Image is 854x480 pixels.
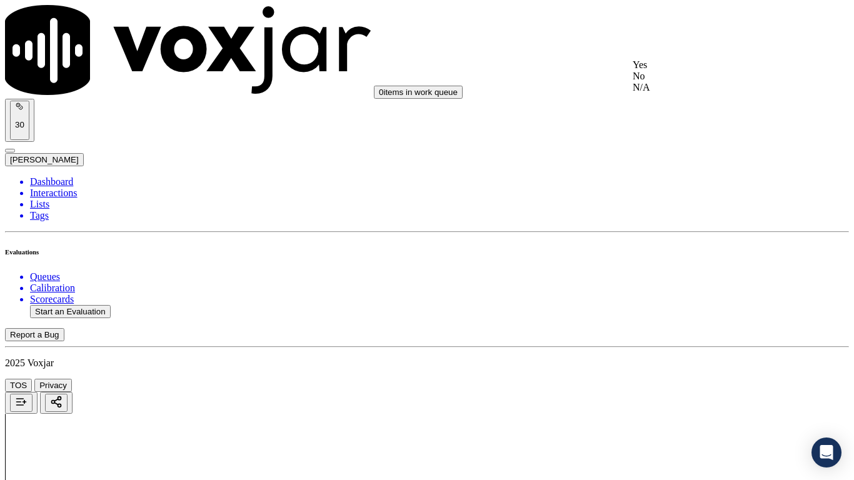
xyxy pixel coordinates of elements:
[15,120,24,129] p: 30
[30,199,849,210] a: Lists
[5,248,849,256] h6: Evaluations
[5,379,32,392] button: TOS
[5,99,34,142] button: 30
[34,379,72,392] button: Privacy
[374,86,463,99] button: 0items in work queue
[30,271,849,282] a: Queues
[10,101,29,140] button: 30
[633,59,791,71] div: Yes
[5,328,64,341] button: Report a Bug
[30,282,849,294] a: Calibration
[30,187,849,199] a: Interactions
[30,305,111,318] button: Start an Evaluation
[633,82,791,93] div: N/A
[5,357,849,369] p: 2025 Voxjar
[30,176,849,187] a: Dashboard
[5,5,371,95] img: voxjar logo
[10,155,79,164] span: [PERSON_NAME]
[633,71,791,82] div: No
[811,437,841,467] div: Open Intercom Messenger
[30,210,849,221] a: Tags
[30,294,849,305] a: Scorecards
[5,153,84,166] button: [PERSON_NAME]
